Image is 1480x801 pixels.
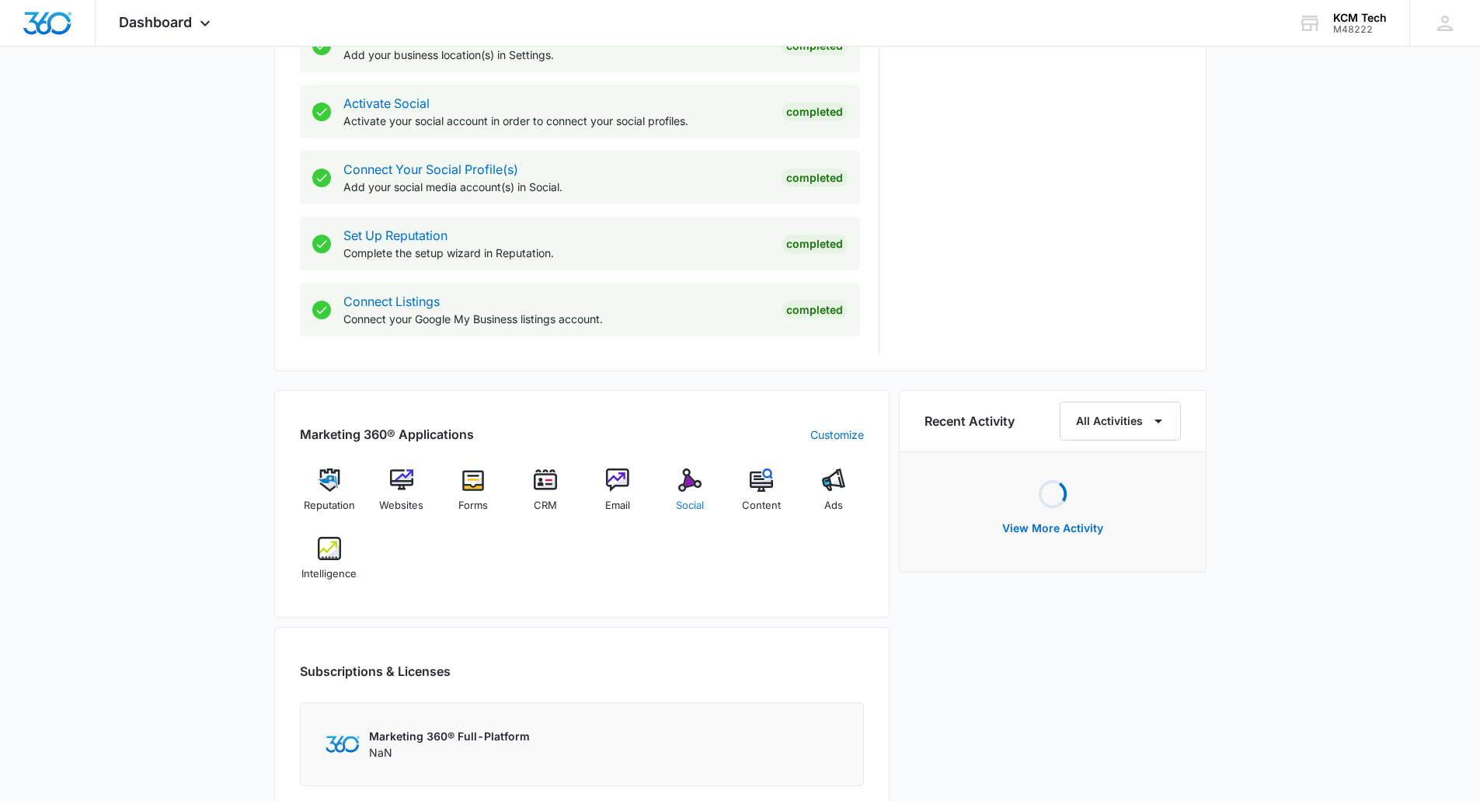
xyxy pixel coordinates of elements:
[119,14,192,30] span: Dashboard
[300,468,360,524] a: Reputation
[343,245,769,261] p: Complete the setup wizard in Reputation.
[343,162,518,177] a: Connect Your Social Profile(s)
[326,736,360,752] img: Marketing 360 Logo
[660,468,719,524] a: Social
[605,498,630,514] span: Email
[676,498,704,514] span: Social
[369,728,530,744] p: Marketing 360® Full-Platform
[925,412,1015,430] h6: Recent Activity
[444,468,503,524] a: Forms
[458,498,488,514] span: Forms
[300,537,360,593] a: Intelligence
[371,468,431,524] a: Websites
[534,498,557,514] span: CRM
[304,498,355,514] span: Reputation
[810,427,864,443] a: Customize
[301,566,357,582] span: Intelligence
[782,235,848,253] div: Completed
[379,498,423,514] span: Websites
[588,468,648,524] a: Email
[300,662,451,681] h2: Subscriptions & Licenses
[1333,24,1387,35] div: account id
[782,169,848,187] div: Completed
[343,47,769,63] p: Add your business location(s) in Settings.
[300,425,474,444] h2: Marketing 360® Applications
[343,294,440,309] a: Connect Listings
[804,468,864,524] a: Ads
[782,103,848,121] div: Completed
[1333,12,1387,24] div: account name
[369,728,530,761] div: NaN
[782,301,848,319] div: Completed
[516,468,576,524] a: CRM
[343,311,769,327] p: Connect your Google My Business listings account.
[343,179,769,195] p: Add your social media account(s) in Social.
[987,510,1119,547] button: View More Activity
[742,498,781,514] span: Content
[824,498,843,514] span: Ads
[343,113,769,129] p: Activate your social account in order to connect your social profiles.
[343,228,447,243] a: Set Up Reputation
[343,96,430,111] a: Activate Social
[1060,402,1181,441] button: All Activities
[732,468,792,524] a: Content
